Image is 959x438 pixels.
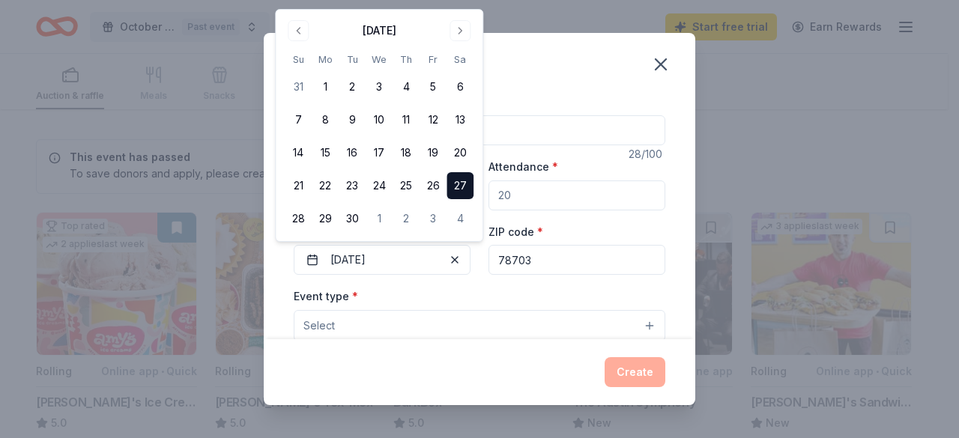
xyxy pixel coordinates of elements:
[339,52,366,67] th: Tuesday
[312,106,339,133] button: 8
[447,139,474,166] button: 20
[393,52,420,67] th: Thursday
[312,139,339,166] button: 15
[285,106,312,133] button: 7
[488,245,665,275] input: 12345 (U.S. only)
[629,145,665,163] div: 28 /100
[447,73,474,100] button: 6
[312,73,339,100] button: 1
[303,317,335,335] span: Select
[393,205,420,232] button: 2
[285,172,312,199] button: 21
[366,139,393,166] button: 17
[294,245,471,275] button: [DATE]
[312,205,339,232] button: 29
[294,310,665,341] button: Select
[312,172,339,199] button: 22
[339,205,366,232] button: 30
[447,172,474,199] button: 27
[393,172,420,199] button: 25
[447,205,474,232] button: 4
[393,106,420,133] button: 11
[420,205,447,232] button: 3
[366,205,393,232] button: 1
[339,73,366,100] button: 2
[285,205,312,232] button: 28
[450,20,471,41] button: Go to next month
[285,52,312,67] th: Sunday
[420,106,447,133] button: 12
[366,172,393,199] button: 24
[420,52,447,67] th: Friday
[488,225,543,240] label: ZIP code
[294,289,358,304] label: Event type
[285,139,312,166] button: 14
[420,139,447,166] button: 19
[488,180,665,210] input: 20
[288,20,309,41] button: Go to previous month
[420,73,447,100] button: 5
[339,106,366,133] button: 9
[339,172,366,199] button: 23
[393,139,420,166] button: 18
[285,73,312,100] button: 31
[420,172,447,199] button: 26
[447,52,474,67] th: Saturday
[447,106,474,133] button: 13
[339,139,366,166] button: 16
[363,22,396,40] div: [DATE]
[393,73,420,100] button: 4
[366,52,393,67] th: Wednesday
[488,159,558,174] label: Attendance
[366,106,393,133] button: 10
[366,73,393,100] button: 3
[312,52,339,67] th: Monday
